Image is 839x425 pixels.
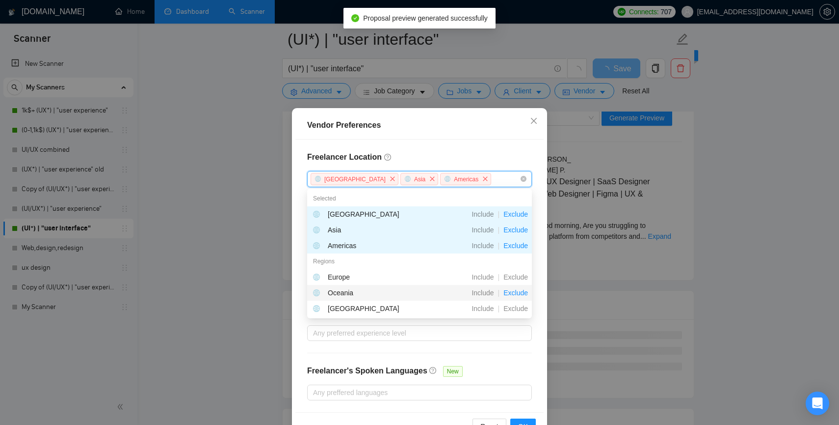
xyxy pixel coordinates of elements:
[328,209,399,220] div: [GEOGRAPHIC_DATA]
[328,287,353,298] div: Oceania
[498,289,500,297] span: |
[313,242,320,249] span: global
[499,289,532,297] span: Exclude
[498,210,500,218] span: |
[499,273,532,281] span: Exclude
[307,119,532,131] div: Vendor Preferences
[313,305,320,312] span: global
[313,227,320,233] span: global
[429,367,437,374] span: question-circle
[443,366,463,377] span: New
[521,176,526,182] span: close-circle
[307,151,532,163] h4: Freelancer Location
[307,254,532,269] div: Regions
[328,225,341,235] div: Asia
[387,173,398,184] span: close
[498,242,500,250] span: |
[384,153,392,161] span: question-circle
[328,240,356,251] div: Americas
[313,289,320,296] span: global
[313,274,320,281] span: global
[427,173,438,184] span: close
[328,272,350,283] div: Europe
[468,242,498,250] span: Include
[499,210,532,218] span: Exclude
[307,191,532,206] div: Selected
[315,176,321,182] span: global
[454,176,478,183] span: Americas
[414,176,425,183] span: Asia
[405,176,411,182] span: global
[468,210,498,218] span: Include
[351,14,359,22] span: check-circle
[498,273,500,281] span: |
[328,303,399,314] div: [GEOGRAPHIC_DATA]
[498,305,500,312] span: |
[468,289,498,297] span: Include
[499,242,532,250] span: Exclude
[307,365,427,377] h4: Freelancer's Spoken Languages
[313,211,320,218] span: global
[521,108,547,135] button: Close
[468,226,498,234] span: Include
[499,226,532,234] span: Exclude
[363,14,488,22] span: Proposal preview generated successfully
[806,392,829,415] div: Open Intercom Messenger
[468,273,498,281] span: Include
[468,305,498,312] span: Include
[480,173,491,184] span: close
[499,305,532,312] span: Exclude
[530,117,538,125] span: close
[324,176,386,183] span: [GEOGRAPHIC_DATA]
[445,176,450,182] span: global
[498,226,500,234] span: |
